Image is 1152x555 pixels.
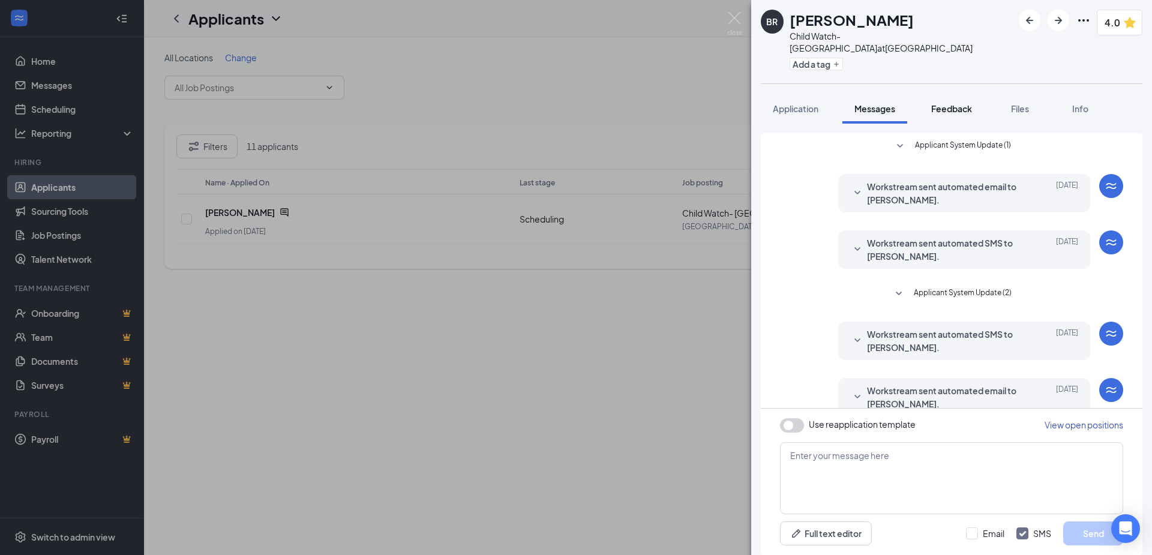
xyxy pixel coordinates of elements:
[790,30,1013,54] div: Child Watch- [GEOGRAPHIC_DATA] at [GEOGRAPHIC_DATA]
[867,236,1024,263] span: Workstream sent automated SMS to [PERSON_NAME].
[1056,328,1078,354] span: [DATE]
[809,418,916,430] span: Use reapplication template
[1104,179,1118,193] svg: WorkstreamLogo
[1022,13,1037,28] svg: ArrowLeftNew
[867,328,1024,354] span: Workstream sent automated SMS to [PERSON_NAME].
[1011,103,1029,114] span: Files
[892,287,906,301] svg: SmallChevronDown
[773,103,818,114] span: Application
[790,527,802,539] svg: Pen
[850,334,865,348] svg: SmallChevronDown
[1056,236,1078,263] span: [DATE]
[1104,235,1118,250] svg: WorkstreamLogo
[854,103,895,114] span: Messages
[867,180,1024,206] span: Workstream sent automated email to [PERSON_NAME].
[1076,13,1091,28] svg: Ellipses
[892,287,1012,301] button: SmallChevronDownApplicant System Update (2)
[1104,383,1118,397] svg: WorkstreamLogo
[893,139,1011,154] button: SmallChevronDownApplicant System Update (1)
[915,139,1011,154] span: Applicant System Update (1)
[850,242,865,257] svg: SmallChevronDown
[1019,10,1040,31] button: ArrowLeftNew
[780,521,872,545] button: Full text editorPen
[931,103,972,114] span: Feedback
[1045,419,1123,430] span: View open positions
[790,10,914,30] h1: [PERSON_NAME]
[1056,384,1078,410] span: [DATE]
[1048,10,1069,31] button: ArrowRight
[867,384,1024,410] span: Workstream sent automated email to [PERSON_NAME].
[833,61,840,68] svg: Plus
[1104,326,1118,341] svg: WorkstreamLogo
[914,287,1012,301] span: Applicant System Update (2)
[850,390,865,404] svg: SmallChevronDown
[1063,521,1123,545] button: Send
[1072,103,1088,114] span: Info
[766,16,778,28] div: BR
[1056,180,1078,206] span: [DATE]
[1111,514,1140,543] div: Open Intercom Messenger
[893,139,907,154] svg: SmallChevronDown
[1051,13,1066,28] svg: ArrowRight
[790,58,843,70] button: PlusAdd a tag
[1105,15,1120,30] span: 4.0
[850,186,865,200] svg: SmallChevronDown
